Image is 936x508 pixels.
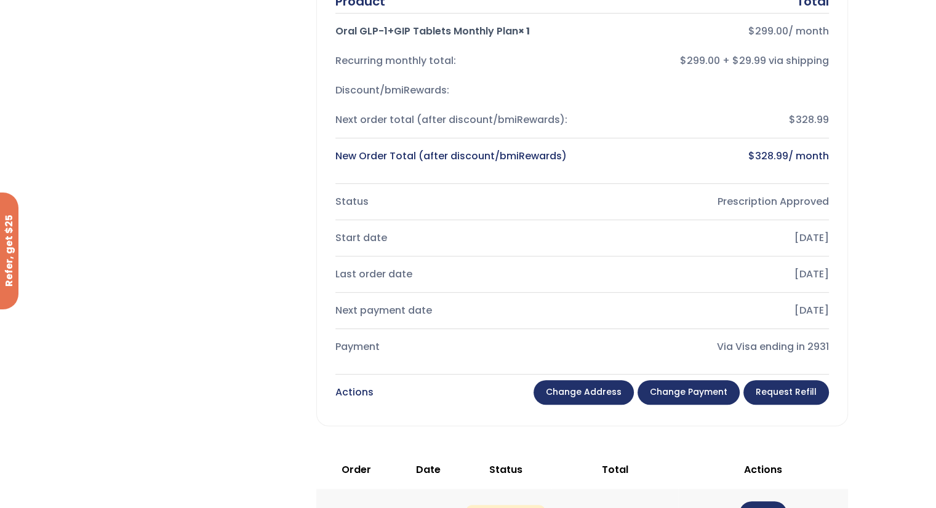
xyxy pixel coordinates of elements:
[335,82,572,99] div: Discount/bmiRewards:
[335,338,572,355] div: Payment
[592,111,829,129] div: $328.99
[335,111,572,129] div: Next order total (after discount/bmiRewards):
[592,23,829,40] div: / month
[335,384,374,401] div: Actions
[335,266,572,283] div: Last order date
[335,302,572,319] div: Next payment date
[748,24,788,38] bdi: 299.00
[335,23,572,40] div: Oral GLP-1+GIP Tablets Monthly Plan
[748,149,755,163] span: $
[534,380,634,405] a: Change address
[592,302,829,319] div: [DATE]
[592,338,829,355] div: Via Visa ending in 2931
[743,380,829,405] a: Request Refill
[592,229,829,247] div: [DATE]
[744,462,782,477] span: Actions
[489,462,522,477] span: Status
[592,266,829,283] div: [DATE]
[592,148,829,165] div: / month
[592,193,829,210] div: Prescription Approved
[335,193,572,210] div: Status
[748,149,788,163] bdi: 328.99
[518,24,530,38] strong: × 1
[638,380,740,405] a: Change payment
[748,24,755,38] span: $
[335,229,572,247] div: Start date
[592,52,829,69] div: $299.00 + $29.99 via shipping
[342,462,371,477] span: Order
[601,462,628,477] span: Total
[335,52,572,69] div: Recurring monthly total:
[416,462,441,477] span: Date
[335,148,572,165] div: New Order Total (after discount/bmiRewards)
